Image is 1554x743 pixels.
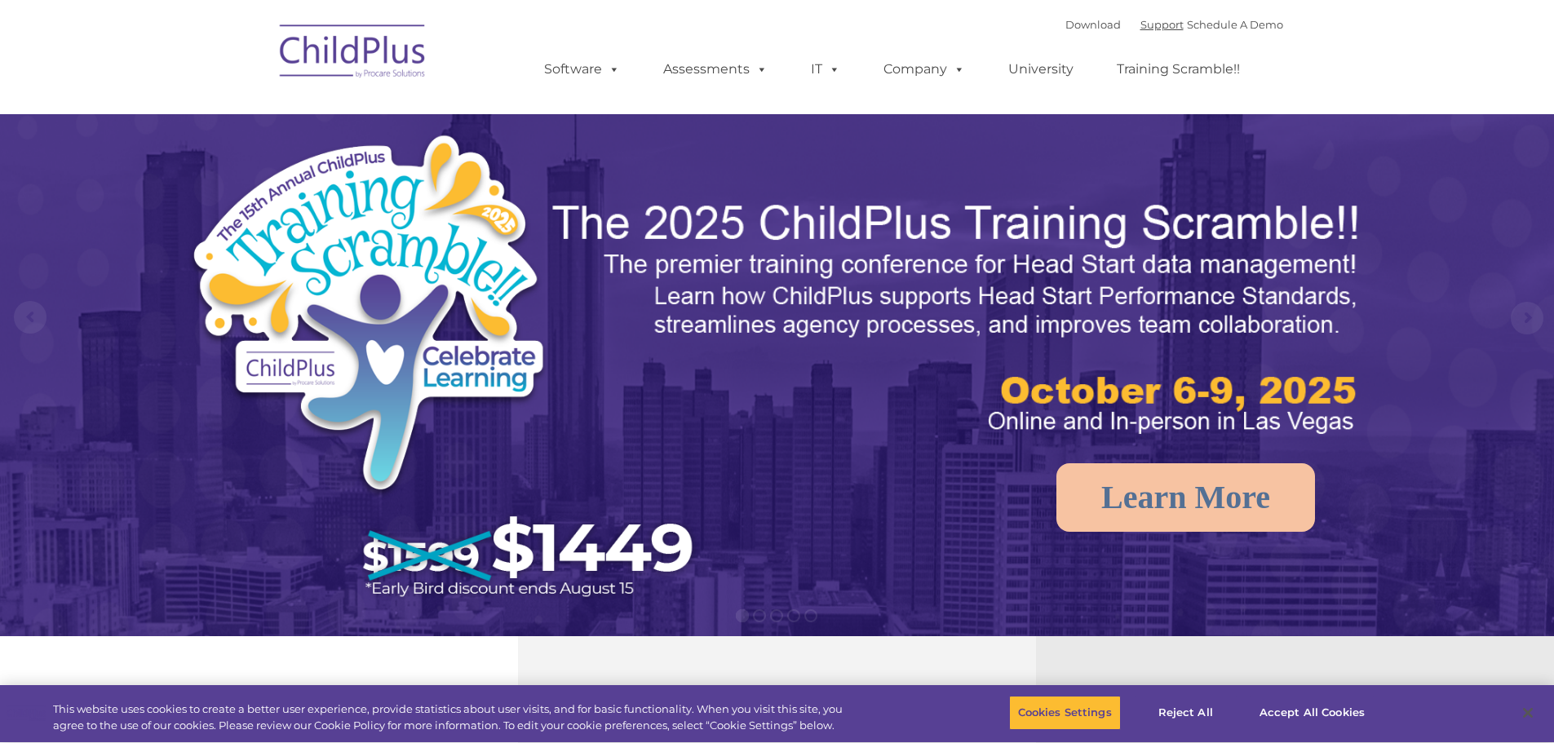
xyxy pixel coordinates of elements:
[1100,53,1256,86] a: Training Scramble!!
[53,701,855,733] div: This website uses cookies to create a better user experience, provide statistics about user visit...
[1065,18,1283,31] font: |
[528,53,636,86] a: Software
[647,53,784,86] a: Assessments
[1056,463,1315,532] a: Learn More
[867,53,981,86] a: Company
[1009,696,1121,730] button: Cookies Settings
[1251,696,1374,730] button: Accept All Cookies
[272,13,435,95] img: ChildPlus by Procare Solutions
[992,53,1090,86] a: University
[1187,18,1283,31] a: Schedule A Demo
[795,53,857,86] a: IT
[1135,696,1237,730] button: Reject All
[1510,695,1546,731] button: Close
[1065,18,1121,31] a: Download
[1140,18,1184,31] a: Support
